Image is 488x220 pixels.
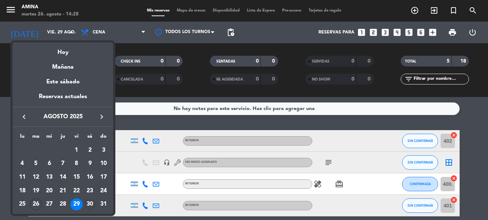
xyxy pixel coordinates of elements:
[70,143,83,157] td: 1 de agosto de 2025
[57,185,69,197] div: 21
[83,184,97,198] td: 23 de agosto de 2025
[30,185,42,197] div: 19
[83,157,97,171] td: 9 de agosto de 2025
[83,132,97,143] th: sábado
[15,132,29,143] th: lunes
[70,157,83,170] div: 8
[70,132,83,143] th: viernes
[43,198,55,211] div: 27
[57,157,69,170] div: 7
[43,185,55,197] div: 20
[13,92,113,107] div: Reservas actuales
[13,42,113,57] div: Hoy
[70,157,83,171] td: 8 de agosto de 2025
[97,184,110,198] td: 24 de agosto de 2025
[56,184,70,198] td: 21 de agosto de 2025
[70,198,83,211] div: 29
[16,185,28,197] div: 18
[42,132,56,143] th: miércoles
[83,170,97,184] td: 16 de agosto de 2025
[15,170,29,184] td: 11 de agosto de 2025
[97,143,110,157] td: 3 de agosto de 2025
[15,157,29,171] td: 4 de agosto de 2025
[29,170,43,184] td: 12 de agosto de 2025
[15,184,29,198] td: 18 de agosto de 2025
[95,112,108,122] button: keyboard_arrow_right
[16,171,28,183] div: 11
[70,171,83,183] div: 15
[30,171,42,183] div: 12
[83,143,97,157] td: 2 de agosto de 2025
[29,184,43,198] td: 19 de agosto de 2025
[83,198,97,211] td: 30 de agosto de 2025
[97,132,110,143] th: domingo
[29,198,43,211] td: 26 de agosto de 2025
[97,185,110,197] div: 24
[13,57,113,72] div: Mañana
[57,171,69,183] div: 14
[70,198,83,211] td: 29 de agosto de 2025
[97,144,110,156] div: 3
[97,198,110,211] td: 31 de agosto de 2025
[42,157,56,171] td: 6 de agosto de 2025
[15,143,70,157] td: AGO.
[20,113,28,121] i: keyboard_arrow_left
[16,157,28,170] div: 4
[84,171,96,183] div: 16
[30,157,42,170] div: 5
[18,112,31,122] button: keyboard_arrow_left
[97,157,110,170] div: 10
[84,185,96,197] div: 23
[31,112,95,122] span: agosto 2025
[57,198,69,211] div: 28
[97,157,110,171] td: 10 de agosto de 2025
[70,170,83,184] td: 15 de agosto de 2025
[84,157,96,170] div: 9
[30,198,42,211] div: 26
[84,144,96,156] div: 2
[56,132,70,143] th: jueves
[97,170,110,184] td: 17 de agosto de 2025
[56,157,70,171] td: 7 de agosto de 2025
[43,171,55,183] div: 13
[16,198,28,211] div: 25
[97,171,110,183] div: 17
[70,144,83,156] div: 1
[13,72,113,92] div: Este sábado
[29,157,43,171] td: 5 de agosto de 2025
[97,198,110,211] div: 31
[97,113,106,121] i: keyboard_arrow_right
[70,184,83,198] td: 22 de agosto de 2025
[56,198,70,211] td: 28 de agosto de 2025
[42,184,56,198] td: 20 de agosto de 2025
[84,198,96,211] div: 30
[43,157,55,170] div: 6
[15,198,29,211] td: 25 de agosto de 2025
[56,170,70,184] td: 14 de agosto de 2025
[70,185,83,197] div: 22
[42,170,56,184] td: 13 de agosto de 2025
[29,132,43,143] th: martes
[42,198,56,211] td: 27 de agosto de 2025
